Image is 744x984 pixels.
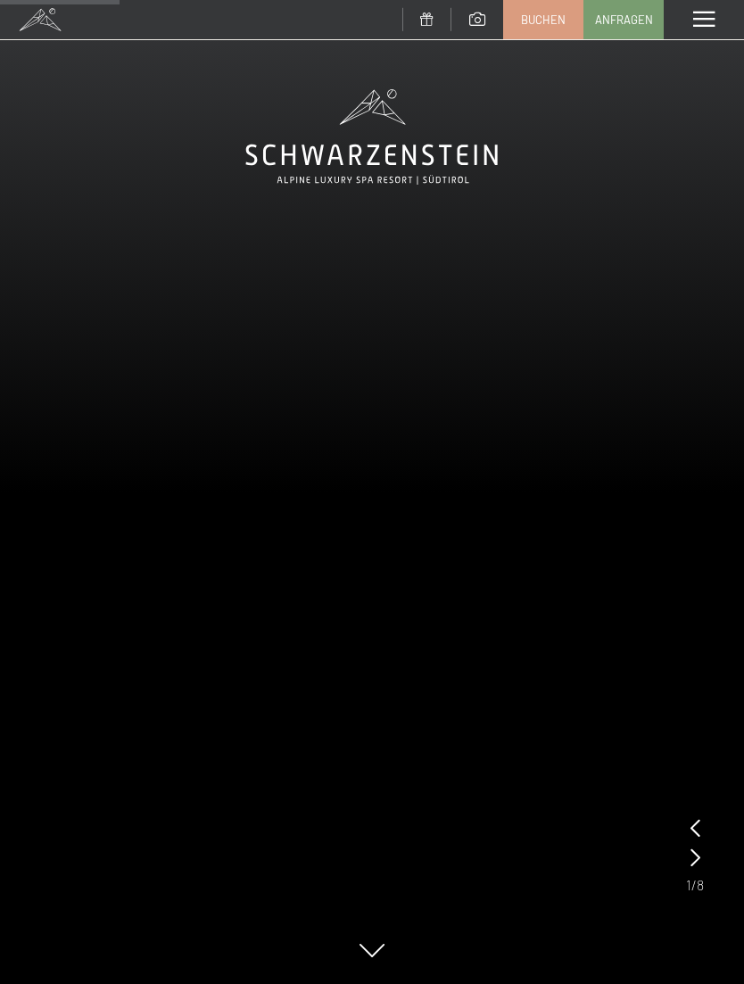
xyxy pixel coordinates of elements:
[521,12,566,28] span: Buchen
[691,875,697,895] span: /
[595,12,653,28] span: Anfragen
[504,1,583,38] a: Buchen
[686,875,691,895] span: 1
[697,875,704,895] span: 8
[584,1,663,38] a: Anfragen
